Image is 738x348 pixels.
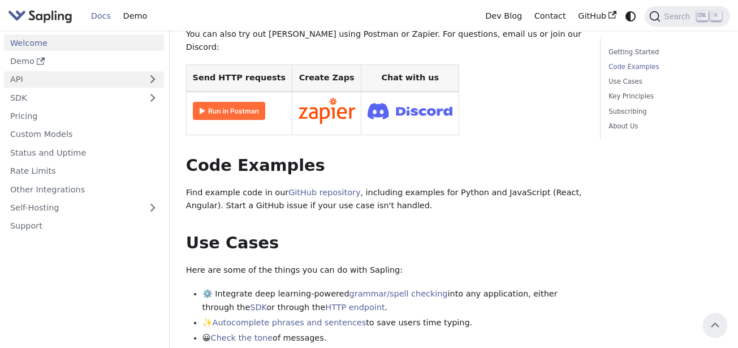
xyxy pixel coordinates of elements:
a: Demo [4,53,164,70]
a: Status and Uptime [4,144,164,161]
p: Find example code in our , including examples for Python and JavaScript (React, Angular). Start a... [186,186,584,213]
span: Search [661,12,697,21]
a: Pricing [4,108,164,124]
th: Send HTTP requests [186,65,292,92]
button: Expand sidebar category 'API' [141,71,164,88]
a: grammar/spell checking [349,289,448,298]
li: 😀 of messages. [202,332,584,345]
a: Support [4,218,164,234]
a: About Us [608,121,718,132]
a: Use Cases [608,76,718,87]
h2: Code Examples [186,156,584,176]
li: ⚙️ Integrate deep learning-powered into any application, either through the or through the . [202,287,584,315]
a: Check the tone [211,333,273,342]
button: Expand sidebar category 'SDK' [141,89,164,106]
a: Contact [528,7,572,25]
h2: Use Cases [186,233,584,254]
a: GitHub repository [288,188,360,197]
p: You can also try out [PERSON_NAME] using Postman or Zapier. For questions, email us or join our D... [186,28,584,55]
a: Key Principles [608,91,718,102]
img: Connect in Zapier [299,98,355,124]
a: Sapling.ai [8,8,76,24]
a: Other Integrations [4,181,164,197]
th: Create Zaps [292,65,361,92]
button: Switch between dark and light mode (currently system mode) [623,8,639,24]
button: Search (Ctrl+K) [645,6,730,27]
p: Here are some of the things you can do with Sapling: [186,264,584,277]
a: Code Examples [608,62,718,72]
img: Run in Postman [193,102,265,120]
a: Rate Limits [4,163,164,179]
a: GitHub [572,7,622,25]
a: Autocomplete phrases and sentences [213,318,366,327]
img: Sapling.ai [8,8,72,24]
a: Demo [117,7,153,25]
th: Chat with us [361,65,459,92]
kbd: K [710,11,722,21]
a: Custom Models [4,126,164,143]
img: Join Discord [368,100,452,123]
a: Dev Blog [479,7,528,25]
a: Welcome [4,35,164,51]
button: Scroll back to top [703,313,727,337]
a: SDK [250,303,266,312]
a: Subscribing [608,106,718,117]
a: API [4,71,141,88]
a: Self-Hosting [4,200,164,216]
a: SDK [4,89,141,106]
a: HTTP endpoint [325,303,385,312]
a: Docs [85,7,117,25]
a: Getting Started [608,47,718,58]
li: ✨ to save users time typing. [202,316,584,330]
